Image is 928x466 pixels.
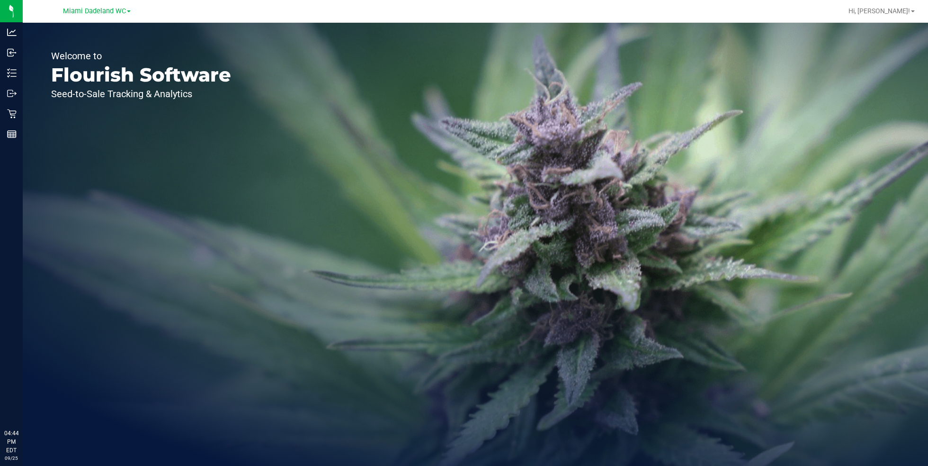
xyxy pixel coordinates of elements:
inline-svg: Inventory [7,68,17,78]
span: Hi, [PERSON_NAME]! [848,7,910,15]
inline-svg: Reports [7,129,17,139]
p: Flourish Software [51,65,231,84]
inline-svg: Analytics [7,27,17,37]
p: 09/25 [4,455,18,462]
p: 04:44 PM EDT [4,429,18,455]
inline-svg: Inbound [7,48,17,57]
p: Seed-to-Sale Tracking & Analytics [51,89,231,99]
p: Welcome to [51,51,231,61]
span: Miami Dadeland WC [63,7,126,15]
inline-svg: Outbound [7,89,17,98]
inline-svg: Retail [7,109,17,119]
